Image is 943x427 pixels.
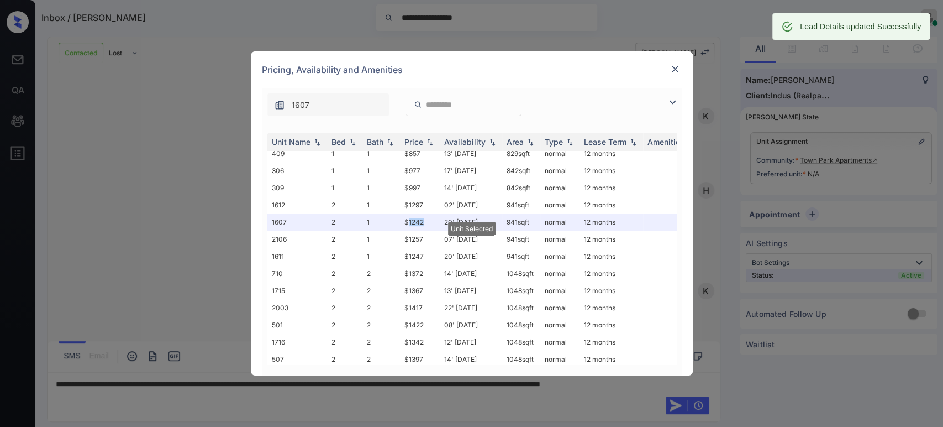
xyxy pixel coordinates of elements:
td: 2 [362,299,400,316]
td: 12 months [580,299,643,316]
td: 12 months [580,265,643,282]
td: $1297 [400,196,440,213]
td: 309 [267,179,327,196]
td: 2106 [267,231,327,248]
td: 1 [362,213,400,231]
img: sorting [564,138,575,146]
td: 1048 sqft [502,351,540,368]
td: 13' [DATE] [440,145,502,162]
td: 2 [327,334,362,351]
td: 20' [DATE] [440,248,502,265]
img: icon-zuma [666,96,679,109]
div: Availability [444,137,486,147]
td: 12' [DATE] [440,334,502,351]
td: 2 [362,282,400,299]
td: 12 months [580,145,643,162]
td: 14' [DATE] [440,265,502,282]
td: normal [540,282,580,299]
div: Price [404,137,423,147]
td: 1715 [267,282,327,299]
img: close [670,64,681,75]
td: 1048 sqft [502,316,540,334]
td: 1611 [267,248,327,265]
td: 2 [327,351,362,368]
td: $1242 [400,213,440,231]
td: 1 [362,179,400,196]
img: icon-zuma [274,100,285,111]
img: sorting [525,138,536,146]
td: $1422 [400,316,440,334]
td: 08' [DATE] [440,316,502,334]
td: 1048 sqft [502,334,540,351]
td: 2 [327,248,362,265]
td: $977 [400,162,440,179]
div: Type [545,137,563,147]
td: $1342 [400,334,440,351]
td: 2 [362,316,400,334]
td: 941 sqft [502,231,540,248]
td: $1417 [400,299,440,316]
td: 2 [327,213,362,231]
td: 12 months [580,351,643,368]
td: 13' [DATE] [440,282,502,299]
td: 2 [327,265,362,282]
div: Area [507,137,524,147]
td: 710 [267,265,327,282]
span: 1607 [292,99,309,111]
td: 2 [327,299,362,316]
td: 1 [362,231,400,248]
div: Amenities [647,137,684,147]
td: 1 [362,145,400,162]
td: 1048 sqft [502,265,540,282]
td: normal [540,179,580,196]
td: 941 sqft [502,213,540,231]
td: normal [540,316,580,334]
td: normal [540,334,580,351]
img: sorting [347,138,358,146]
td: $1257 [400,231,440,248]
div: Unit Name [272,137,310,147]
td: $857 [400,145,440,162]
td: $997 [400,179,440,196]
td: normal [540,351,580,368]
td: 941 sqft [502,248,540,265]
td: 12 months [580,316,643,334]
td: 1 [362,196,400,213]
td: 1607 [267,213,327,231]
td: $1247 [400,248,440,265]
td: 1612 [267,196,327,213]
td: 1 [327,179,362,196]
td: 12 months [580,248,643,265]
td: 12 months [580,213,643,231]
div: Lease Term [584,137,626,147]
td: 842 sqft [502,162,540,179]
td: 02' [DATE] [440,196,502,213]
td: 409 [267,145,327,162]
td: 14' [DATE] [440,179,502,196]
td: 829 sqft [502,145,540,162]
td: 12 months [580,196,643,213]
td: normal [540,231,580,248]
div: Pricing, Availability and Amenities [251,51,693,88]
td: normal [540,299,580,316]
img: sorting [628,138,639,146]
img: sorting [384,138,396,146]
div: Lead Details updated Successfully [800,17,921,37]
td: $1372 [400,265,440,282]
td: 1716 [267,334,327,351]
td: 1 [362,162,400,179]
td: normal [540,265,580,282]
td: normal [540,248,580,265]
td: 1 [362,248,400,265]
td: 12 months [580,282,643,299]
td: 2 [327,196,362,213]
td: $1367 [400,282,440,299]
td: 12 months [580,179,643,196]
td: 2 [327,316,362,334]
td: 2 [327,231,362,248]
td: 07' [DATE] [440,231,502,248]
td: 20' [DATE] [440,213,502,231]
img: sorting [424,138,435,146]
img: sorting [312,138,323,146]
td: 842 sqft [502,179,540,196]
